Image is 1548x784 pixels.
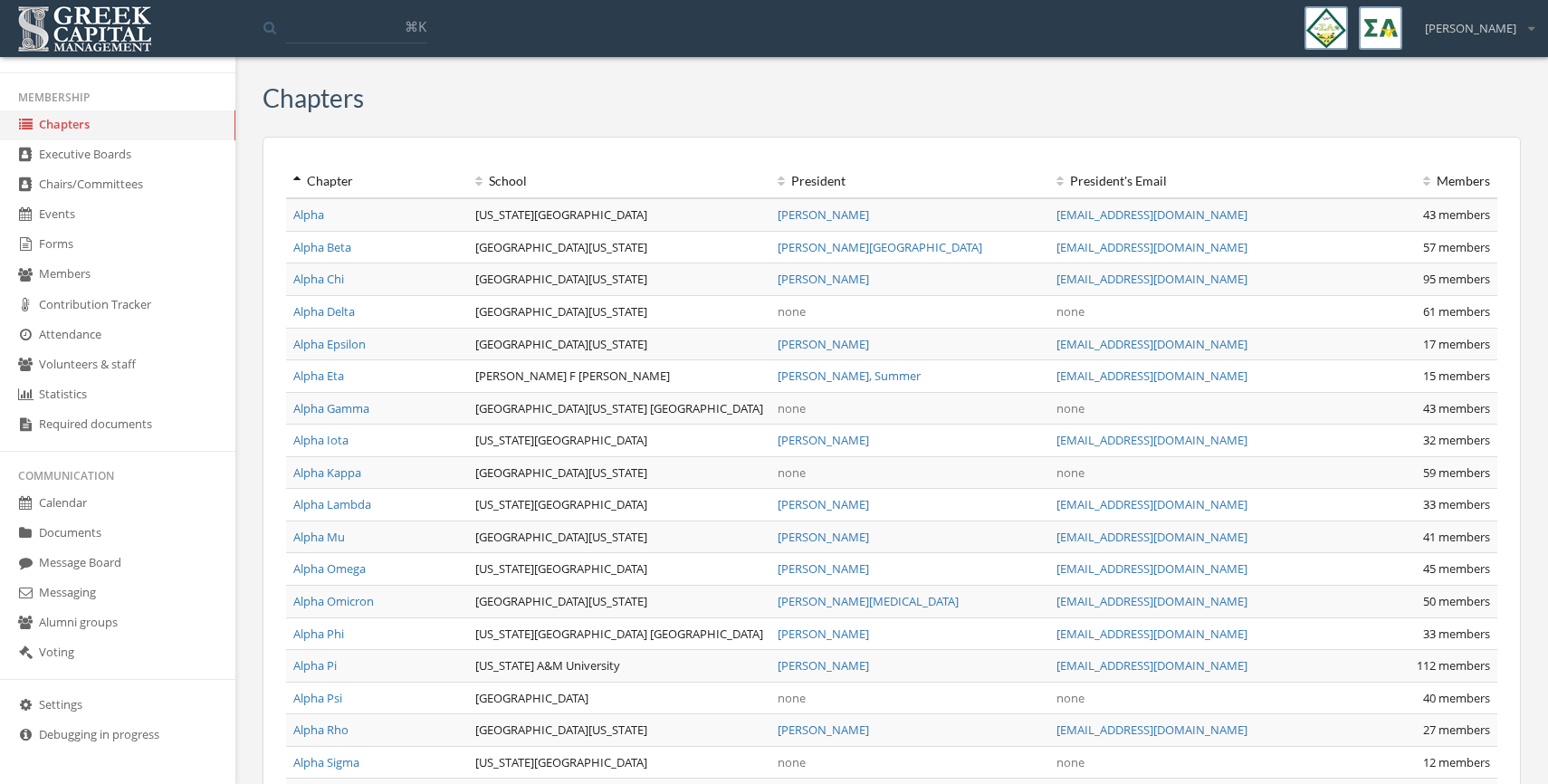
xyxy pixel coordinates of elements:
a: Alpha Psi [293,690,342,706]
span: 61 members [1423,303,1490,320]
a: [PERSON_NAME] [778,206,869,223]
td: [US_STATE][GEOGRAPHIC_DATA] [GEOGRAPHIC_DATA] [468,617,771,650]
span: 33 members [1423,496,1490,512]
td: [GEOGRAPHIC_DATA][US_STATE] [468,263,771,296]
a: [EMAIL_ADDRESS][DOMAIN_NAME] [1056,271,1247,287]
span: 41 members [1423,529,1490,545]
a: [PERSON_NAME] [778,657,869,674]
a: [EMAIL_ADDRESS][DOMAIN_NAME] [1056,626,1247,642]
span: none [778,464,806,481]
a: [EMAIL_ADDRESS][DOMAIN_NAME] [1056,368,1247,384]
a: [PERSON_NAME], Summer [778,368,921,384]
span: 43 members [1423,206,1490,223]
a: [EMAIL_ADDRESS][DOMAIN_NAME] [1056,206,1247,223]
a: [PERSON_NAME] [778,496,869,512]
a: [PERSON_NAME] [778,626,869,642]
td: [GEOGRAPHIC_DATA][US_STATE] [468,328,771,360]
a: [PERSON_NAME][GEOGRAPHIC_DATA] [778,239,982,255]
td: [GEOGRAPHIC_DATA][US_STATE] [468,295,771,328]
a: Alpha Omega [293,560,366,577]
a: Alpha Kappa [293,464,361,481]
a: [PERSON_NAME] [778,336,869,352]
td: [US_STATE][GEOGRAPHIC_DATA] [468,746,771,779]
a: [EMAIL_ADDRESS][DOMAIN_NAME] [1056,336,1247,352]
h3: Chapters [263,84,364,112]
a: Alpha Phi [293,626,344,642]
td: [GEOGRAPHIC_DATA][US_STATE] [468,714,771,747]
span: 112 members [1417,657,1490,674]
div: Chapter [293,172,461,190]
span: 33 members [1423,626,1490,642]
span: none [1056,690,1085,706]
a: [EMAIL_ADDRESS][DOMAIN_NAME] [1056,239,1247,255]
span: 95 members [1423,271,1490,287]
td: [GEOGRAPHIC_DATA][US_STATE] [468,231,771,263]
a: [EMAIL_ADDRESS][DOMAIN_NAME] [1056,560,1247,577]
div: President 's Email [1056,172,1321,190]
td: [GEOGRAPHIC_DATA] [468,682,771,714]
td: [PERSON_NAME] F [PERSON_NAME] [468,360,771,393]
span: none [778,754,806,770]
td: [GEOGRAPHIC_DATA][US_STATE] [468,586,771,618]
div: Members [1335,172,1490,190]
a: Alpha Epsilon [293,336,366,352]
span: 17 members [1423,336,1490,352]
td: [US_STATE][GEOGRAPHIC_DATA] [468,198,771,231]
span: 59 members [1423,464,1490,481]
span: none [1056,400,1085,416]
span: 15 members [1423,368,1490,384]
a: [PERSON_NAME] [778,722,869,738]
div: President [778,172,1042,190]
span: none [778,690,806,706]
a: [PERSON_NAME] [778,271,869,287]
a: [PERSON_NAME] [778,432,869,448]
a: Alpha Sigma [293,754,359,770]
div: [PERSON_NAME] [1413,6,1534,37]
td: [GEOGRAPHIC_DATA][US_STATE] [468,521,771,553]
a: Alpha Rho [293,722,349,738]
td: [US_STATE][GEOGRAPHIC_DATA] [468,425,771,457]
span: 12 members [1423,754,1490,770]
span: 40 members [1423,690,1490,706]
a: Alpha Iota [293,432,349,448]
a: Alpha Omicron [293,593,374,609]
span: none [1056,464,1085,481]
td: [GEOGRAPHIC_DATA][US_STATE] [468,456,771,489]
td: [US_STATE][GEOGRAPHIC_DATA] [468,489,771,521]
a: Alpha Gamma [293,400,369,416]
div: School [475,172,764,190]
a: [EMAIL_ADDRESS][DOMAIN_NAME] [1056,432,1247,448]
span: 45 members [1423,560,1490,577]
span: 32 members [1423,432,1490,448]
a: [EMAIL_ADDRESS][DOMAIN_NAME] [1056,657,1247,674]
a: [PERSON_NAME][MEDICAL_DATA] [778,593,959,609]
a: [EMAIL_ADDRESS][DOMAIN_NAME] [1056,496,1247,512]
span: none [1056,303,1085,320]
a: [EMAIL_ADDRESS][DOMAIN_NAME] [1056,593,1247,609]
span: 27 members [1423,722,1490,738]
td: [US_STATE] A&M University [468,650,771,683]
a: Alpha [293,206,324,223]
a: Alpha Pi [293,657,337,674]
span: 43 members [1423,400,1490,416]
span: none [778,303,806,320]
span: 50 members [1423,593,1490,609]
span: ⌘K [405,17,426,35]
a: Alpha Chi [293,271,344,287]
a: [EMAIL_ADDRESS][DOMAIN_NAME] [1056,529,1247,545]
span: none [778,400,806,416]
a: [PERSON_NAME] [778,560,869,577]
span: [PERSON_NAME] [1425,20,1516,37]
a: Alpha Eta [293,368,344,384]
a: [PERSON_NAME] [778,529,869,545]
td: [US_STATE][GEOGRAPHIC_DATA] [468,553,771,586]
a: Alpha Lambda [293,496,371,512]
a: Alpha Beta [293,239,351,255]
a: Alpha Delta [293,303,355,320]
td: [GEOGRAPHIC_DATA][US_STATE] [GEOGRAPHIC_DATA] [468,392,771,425]
span: 57 members [1423,239,1490,255]
span: none [1056,754,1085,770]
a: [EMAIL_ADDRESS][DOMAIN_NAME] [1056,722,1247,738]
a: Alpha Mu [293,529,345,545]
